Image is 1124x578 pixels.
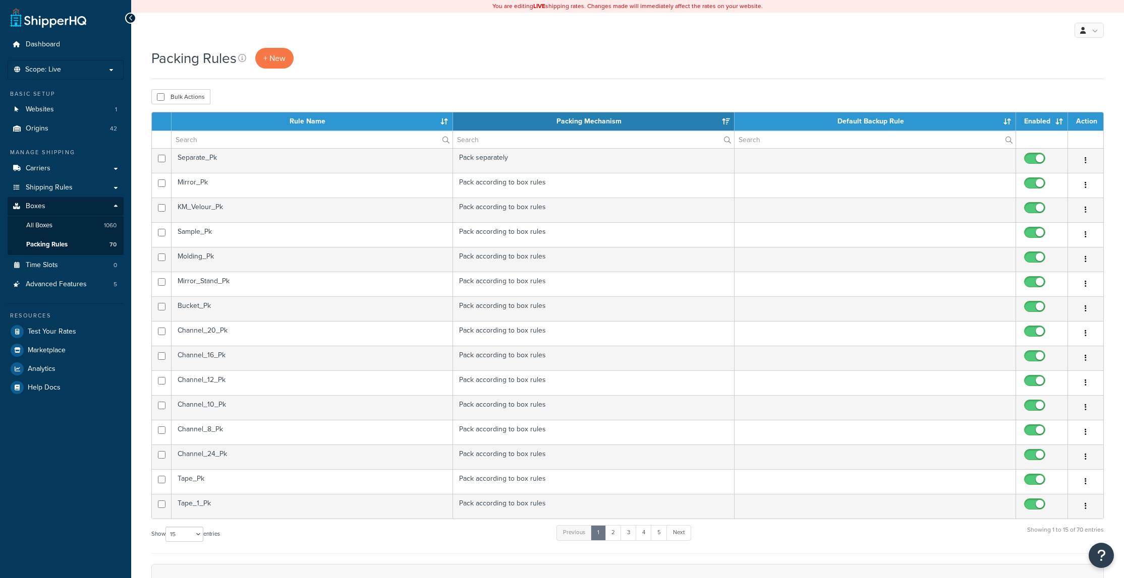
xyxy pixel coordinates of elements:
[8,148,124,157] div: Manage Shipping
[453,112,735,131] th: Packing Mechanism: activate to sort column ascending
[735,112,1016,131] th: Default Backup Rule: activate to sort column ascending
[735,131,1016,148] input: Search
[151,48,237,68] h1: Packing Rules
[8,360,124,378] a: Analytics
[26,124,48,133] span: Origins
[1016,112,1068,131] th: Enabled: activate to sort column ascending
[556,525,592,540] a: Previous
[172,148,453,173] td: Separate_Pk
[151,527,220,542] label: Show entries
[172,131,453,148] input: Search
[115,105,117,114] span: 1
[109,240,117,249] span: 70
[172,395,453,420] td: Channel_10_Pk
[263,52,286,64] span: + New
[605,525,622,540] a: 2
[453,247,735,272] td: Pack according to box rules
[172,173,453,198] td: Mirror_Pk
[453,272,735,296] td: Pack according to box rules
[8,256,124,275] a: Time Slots 0
[8,235,124,254] li: Packing Rules
[172,370,453,395] td: Channel_12_Pk
[453,346,735,370] td: Pack according to box rules
[8,178,124,197] a: Shipping Rules
[8,235,124,254] a: Packing Rules 70
[8,256,124,275] li: Time Slots
[8,275,124,294] li: Advanced Features
[453,222,735,247] td: Pack according to box rules
[151,89,210,104] button: Bulk Actions
[26,164,50,173] span: Carriers
[172,296,453,321] td: Bucket_Pk
[28,383,61,392] span: Help Docs
[453,469,735,494] td: Pack according to box rules
[8,100,124,119] li: Websites
[8,100,124,119] a: Websites 1
[8,197,124,216] a: Boxes
[26,280,87,289] span: Advanced Features
[8,216,124,235] li: All Boxes
[453,296,735,321] td: Pack according to box rules
[453,444,735,469] td: Pack according to box rules
[453,148,735,173] td: Pack separately
[453,370,735,395] td: Pack according to box rules
[165,527,203,542] select: Showentries
[172,112,453,131] th: Rule Name: activate to sort column ascending
[26,221,52,230] span: All Boxes
[28,346,66,355] span: Marketplace
[666,525,691,540] a: Next
[8,216,124,235] a: All Boxes 1060
[453,131,734,148] input: Search
[8,378,124,397] li: Help Docs
[8,197,124,254] li: Boxes
[1027,524,1104,546] div: Showing 1 to 15 of 70 entries
[1068,112,1103,131] th: Action
[453,173,735,198] td: Pack according to box rules
[8,311,124,320] div: Resources
[172,198,453,222] td: KM_Velour_Pk
[8,119,124,138] a: Origins 42
[172,494,453,519] td: Tape_1_Pk
[453,321,735,346] td: Pack according to box rules
[453,198,735,222] td: Pack according to box rules
[26,240,68,249] span: Packing Rules
[172,321,453,346] td: Channel_20_Pk
[651,525,667,540] a: 5
[26,183,73,192] span: Shipping Rules
[28,365,55,373] span: Analytics
[110,124,117,133] span: 42
[26,105,54,114] span: Websites
[8,323,124,341] a: Test Your Rates
[8,275,124,294] a: Advanced Features 5
[255,48,294,69] a: + New
[8,90,124,98] div: Basic Setup
[172,420,453,444] td: Channel_8_Pk
[533,2,545,11] b: LIVE
[26,261,58,270] span: Time Slots
[636,525,652,540] a: 4
[114,280,117,289] span: 5
[114,261,117,270] span: 0
[591,525,606,540] a: 1
[453,494,735,519] td: Pack according to box rules
[26,202,45,211] span: Boxes
[8,35,124,54] a: Dashboard
[172,222,453,247] td: Sample_Pk
[621,525,637,540] a: 3
[172,272,453,296] td: Mirror_Stand_Pk
[8,159,124,178] a: Carriers
[172,247,453,272] td: Molding_Pk
[11,8,86,28] a: ShipperHQ Home
[1089,543,1114,568] button: Open Resource Center
[8,341,124,359] a: Marketplace
[25,66,61,74] span: Scope: Live
[453,395,735,420] td: Pack according to box rules
[453,420,735,444] td: Pack according to box rules
[26,40,60,49] span: Dashboard
[28,328,76,336] span: Test Your Rates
